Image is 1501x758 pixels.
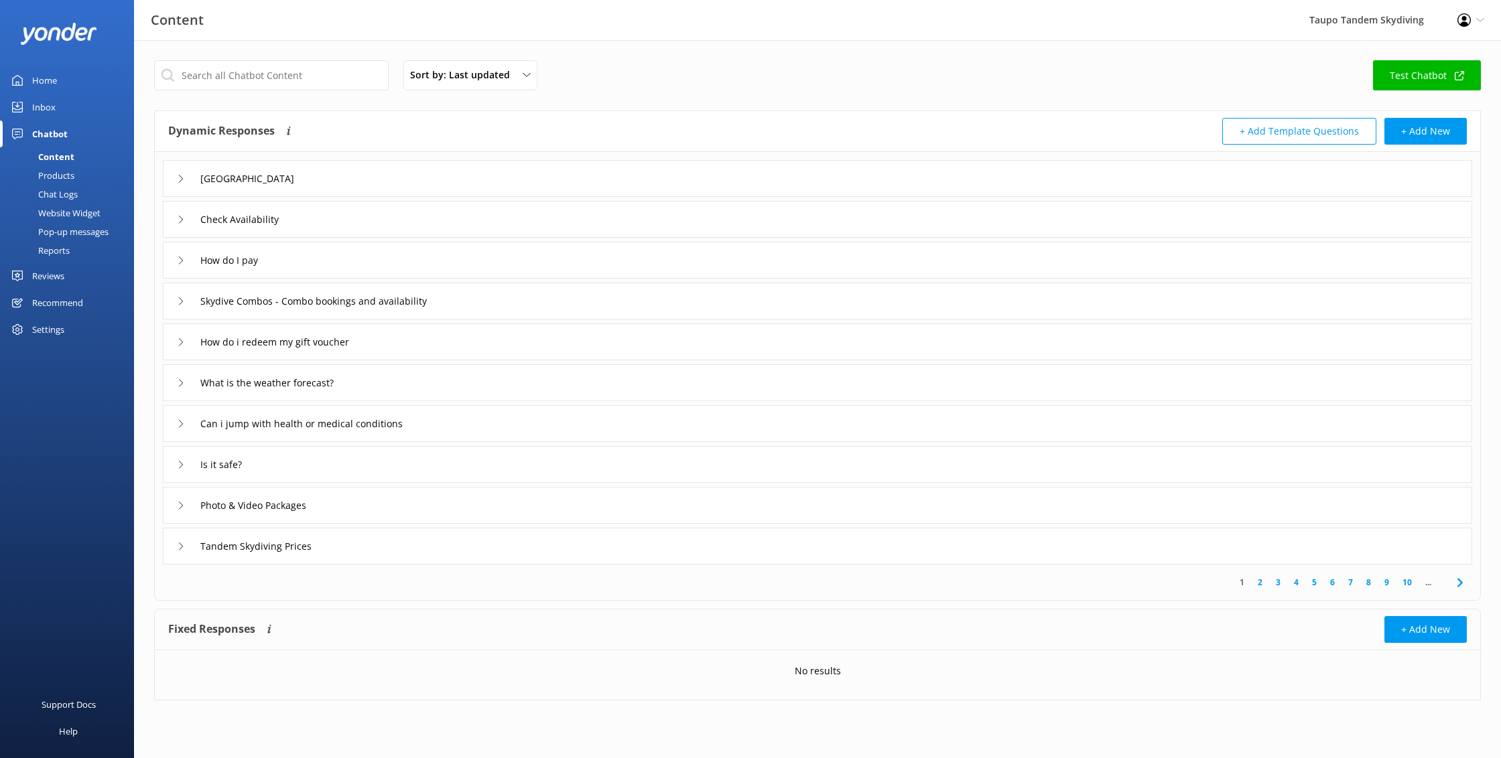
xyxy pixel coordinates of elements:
[1323,576,1342,589] a: 6
[1419,576,1438,589] span: ...
[32,262,64,289] div: Reviews
[1251,576,1269,589] a: 2
[8,185,134,204] a: Chat Logs
[1396,576,1419,589] a: 10
[1269,576,1287,589] a: 3
[168,118,275,145] h4: Dynamic Responses
[8,185,78,204] div: Chat Logs
[168,616,255,643] h4: Fixed Responses
[1287,576,1305,589] a: 4
[1360,576,1378,589] a: 8
[795,664,841,678] p: No results
[8,222,134,241] a: Pop-up messages
[1384,118,1467,145] button: + Add New
[8,166,134,185] a: Products
[42,691,96,718] div: Support Docs
[1233,576,1251,589] a: 1
[8,241,134,260] a: Reports
[1305,576,1323,589] a: 5
[1378,576,1396,589] a: 9
[1384,616,1467,643] button: + Add New
[59,718,78,745] div: Help
[32,289,83,316] div: Recommend
[1222,118,1376,145] button: + Add Template Questions
[8,147,134,166] a: Content
[151,9,204,31] h3: Content
[1342,576,1360,589] a: 7
[32,67,57,94] div: Home
[154,60,389,90] input: Search all Chatbot Content
[20,23,97,45] img: yonder-white-logo.png
[32,94,56,121] div: Inbox
[8,204,101,222] div: Website Widget
[8,147,74,166] div: Content
[8,241,70,260] div: Reports
[32,121,68,147] div: Chatbot
[8,204,134,222] a: Website Widget
[8,166,74,185] div: Products
[8,222,109,241] div: Pop-up messages
[32,316,64,343] div: Settings
[1373,60,1481,90] a: Test Chatbot
[410,68,518,82] span: Sort by: Last updated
